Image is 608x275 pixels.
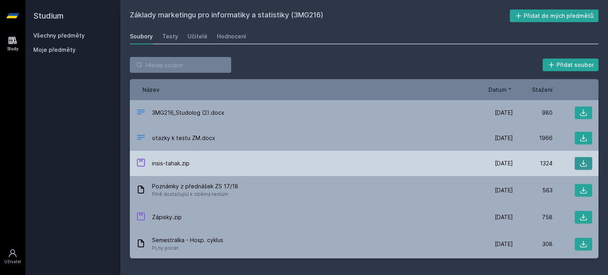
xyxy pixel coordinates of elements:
button: Přidat do mých předmětů [510,9,599,22]
span: Zápisky.zip [152,213,182,221]
span: Moje předměty [33,46,76,54]
input: Hledej soubor [130,57,231,73]
span: Semestralka - Hosp. cyklus [152,236,223,244]
div: ZIP [136,158,146,169]
div: DOCX [136,107,146,119]
div: Testy [162,32,178,40]
span: [DATE] [495,134,513,142]
button: Stažení [532,85,553,94]
div: Učitelé [188,32,207,40]
div: 1966 [513,134,553,142]
a: Soubory [130,28,153,44]
div: 1324 [513,159,553,167]
span: Plně dostačující k oběma testúm [152,190,238,198]
button: Název [142,85,160,94]
h2: Základy marketingu pro informatiky a statistiky (3MG216) [130,9,510,22]
a: Uživatel [2,245,24,269]
button: Přidat soubor [543,59,599,71]
a: Testy [162,28,178,44]
div: Hodnocení [217,32,246,40]
button: Datum [488,85,513,94]
span: otazky k testu ZM.docx [152,134,215,142]
span: [DATE] [495,186,513,194]
a: Hodnocení [217,28,246,44]
div: 308 [513,240,553,248]
a: Učitelé [188,28,207,44]
span: [DATE] [495,213,513,221]
span: Poznámky z přednášek ZS 17/18 [152,182,238,190]
div: Study [7,46,19,52]
div: 758 [513,213,553,221]
span: 3MG216_Studolog (2).docx [152,109,224,117]
a: Všechny předměty [33,32,85,39]
span: [DATE] [495,159,513,167]
div: 563 [513,186,553,194]
div: Uživatel [4,259,21,265]
span: [DATE] [495,240,513,248]
div: Soubory [130,32,153,40]
span: Datum [488,85,507,94]
div: 980 [513,109,553,117]
span: [DATE] [495,109,513,117]
span: PLny pocet [152,244,223,252]
span: insis-tahak.zip [152,159,190,167]
a: Study [2,32,24,56]
div: ZIP [136,212,146,223]
div: DOCX [136,133,146,144]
